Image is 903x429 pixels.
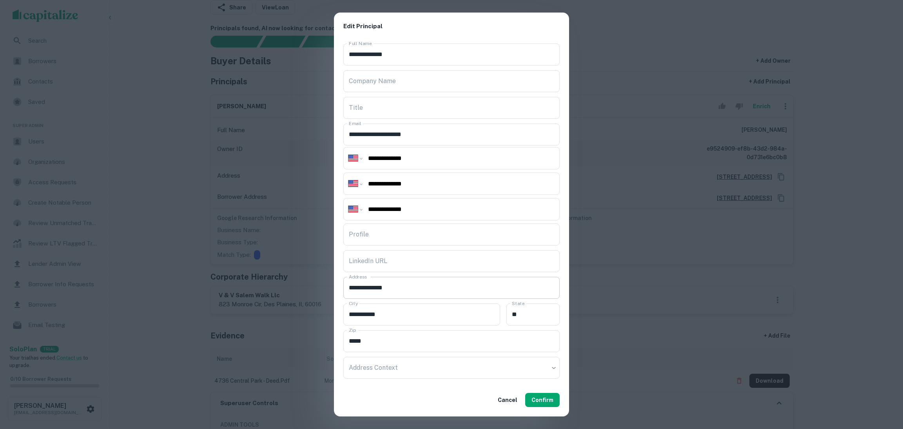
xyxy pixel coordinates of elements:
[864,366,903,404] iframe: Chat Widget
[349,120,361,127] label: Email
[349,300,358,307] label: City
[512,300,524,307] label: State
[334,13,569,40] h2: Edit Principal
[349,327,356,333] label: Zip
[349,40,372,47] label: Full Name
[349,273,367,280] label: Address
[343,357,560,379] div: ​
[525,393,560,407] button: Confirm
[495,393,520,407] button: Cancel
